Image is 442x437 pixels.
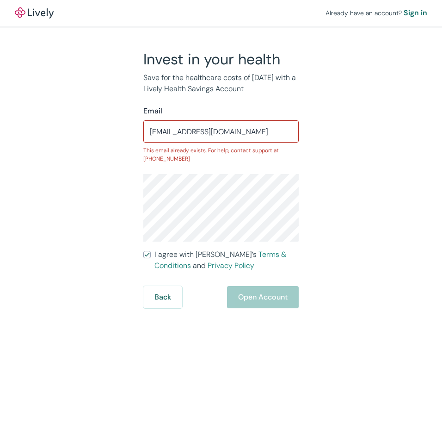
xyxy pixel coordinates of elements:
p: This email already exists. For help, contact support at [PHONE_NUMBER] [143,146,299,163]
a: Privacy Policy [208,261,254,270]
span: I agree with [PERSON_NAME]’s and [154,249,299,271]
a: LivelyLively [15,7,54,19]
img: Lively [15,7,54,19]
label: Email [143,106,162,117]
div: Already have an account? [325,7,427,19]
p: Save for the healthcare costs of [DATE] with a Lively Health Savings Account [143,72,299,94]
h2: Invest in your health [143,50,299,69]
a: Sign in [404,7,427,19]
button: Back [143,286,182,308]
